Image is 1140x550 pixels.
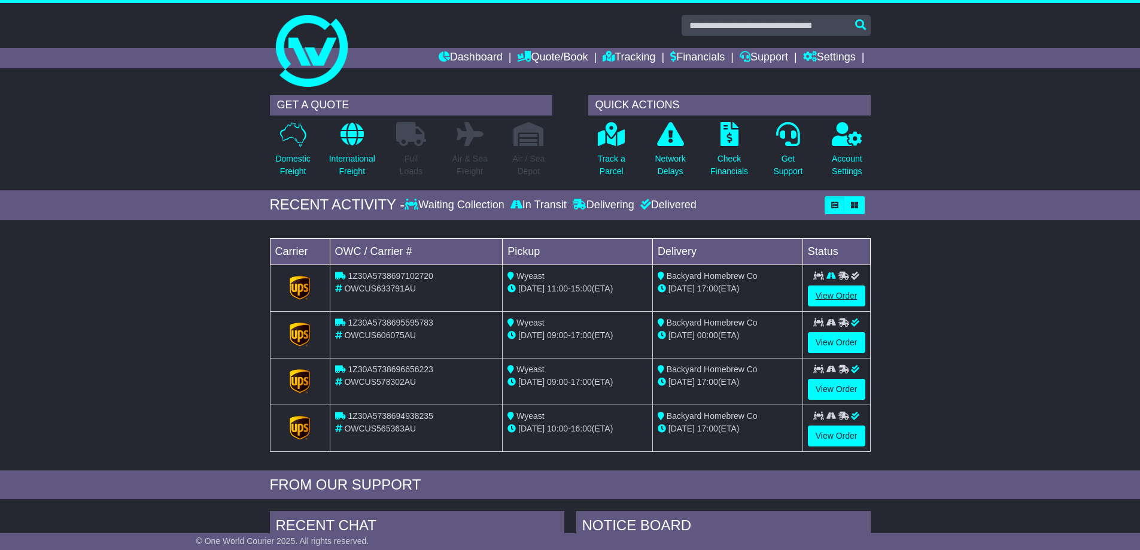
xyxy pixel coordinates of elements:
div: RECENT CHAT [270,511,564,543]
span: [DATE] [518,284,545,293]
div: (ETA) [658,282,798,295]
span: OWCUS606075AU [344,330,416,340]
a: InternationalFreight [329,121,376,184]
div: - (ETA) [507,376,647,388]
span: OWCUS633791AU [344,284,416,293]
a: View Order [808,332,865,353]
div: QUICK ACTIONS [588,95,871,116]
span: Wyeast [516,318,545,327]
div: In Transit [507,199,570,212]
a: NetworkDelays [654,121,686,184]
span: 10:00 [547,424,568,433]
a: Quote/Book [517,48,588,68]
span: OWCUS578302AU [344,377,416,387]
span: [DATE] [668,330,695,340]
img: GetCarrierServiceLogo [290,323,310,347]
span: 17:00 [697,284,718,293]
a: Support [740,48,788,68]
a: Settings [803,48,856,68]
p: Get Support [773,153,802,178]
span: [DATE] [668,424,695,433]
td: Pickup [503,238,653,265]
a: View Order [808,379,865,400]
div: - (ETA) [507,423,647,435]
a: Tracking [603,48,655,68]
span: 1Z30A5738696656223 [348,364,433,374]
p: Account Settings [832,153,862,178]
a: CheckFinancials [710,121,749,184]
span: 09:00 [547,330,568,340]
img: GetCarrierServiceLogo [290,369,310,393]
span: Wyeast [516,411,545,421]
span: Backyard Homebrew Co [667,318,758,327]
img: GetCarrierServiceLogo [290,276,310,300]
span: 1Z30A5738695595783 [348,318,433,327]
div: GET A QUOTE [270,95,552,116]
span: 17:00 [571,330,592,340]
a: Financials [670,48,725,68]
span: Backyard Homebrew Co [667,364,758,374]
p: Air & Sea Freight [452,153,488,178]
div: FROM OUR SUPPORT [270,476,871,494]
span: 1Z30A5738697102720 [348,271,433,281]
div: - (ETA) [507,282,647,295]
span: Wyeast [516,364,545,374]
p: Air / Sea Depot [513,153,545,178]
div: Delivered [637,199,697,212]
span: 09:00 [547,377,568,387]
div: Waiting Collection [405,199,507,212]
span: Backyard Homebrew Co [667,411,758,421]
p: Network Delays [655,153,685,178]
span: 17:00 [697,424,718,433]
span: [DATE] [518,377,545,387]
p: Track a Parcel [598,153,625,178]
span: 1Z30A5738694938235 [348,411,433,421]
a: GetSupport [773,121,803,184]
div: NOTICE BOARD [576,511,871,543]
p: Check Financials [710,153,748,178]
span: 11:00 [547,284,568,293]
span: Backyard Homebrew Co [667,271,758,281]
a: DomesticFreight [275,121,311,184]
img: GetCarrierServiceLogo [290,416,310,440]
div: (ETA) [658,376,798,388]
p: Domestic Freight [275,153,310,178]
a: Track aParcel [597,121,626,184]
span: [DATE] [518,424,545,433]
p: Full Loads [396,153,426,178]
a: View Order [808,285,865,306]
span: 15:00 [571,284,592,293]
span: [DATE] [668,284,695,293]
div: (ETA) [658,329,798,342]
span: 17:00 [697,377,718,387]
a: Dashboard [439,48,503,68]
span: [DATE] [518,330,545,340]
span: OWCUS565363AU [344,424,416,433]
div: Delivering [570,199,637,212]
td: Carrier [270,238,330,265]
div: - (ETA) [507,329,647,342]
span: 00:00 [697,330,718,340]
span: 17:00 [571,377,592,387]
div: (ETA) [658,423,798,435]
td: OWC / Carrier # [330,238,503,265]
p: International Freight [329,153,375,178]
span: Wyeast [516,271,545,281]
span: © One World Courier 2025. All rights reserved. [196,536,369,546]
div: RECENT ACTIVITY - [270,196,405,214]
span: 16:00 [571,424,592,433]
span: [DATE] [668,377,695,387]
a: View Order [808,426,865,446]
a: AccountSettings [831,121,863,184]
td: Delivery [652,238,802,265]
td: Status [802,238,870,265]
